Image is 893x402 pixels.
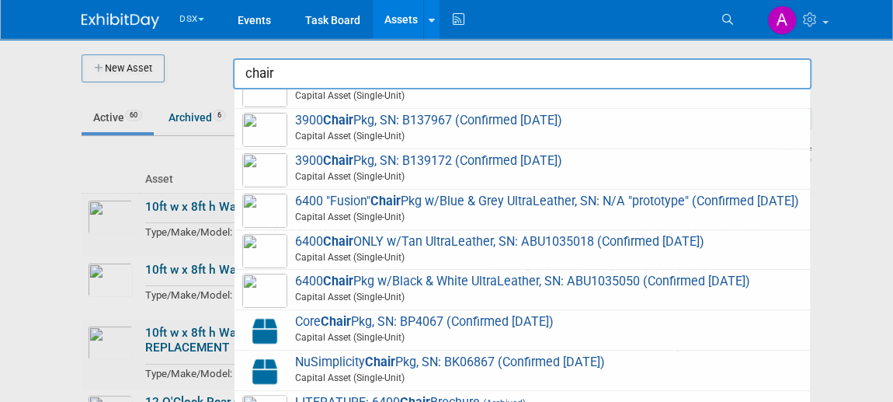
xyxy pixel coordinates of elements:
[323,234,353,249] strong: Chair
[242,274,802,306] span: 6400 Pkg w/Black & White UltraLeather, SN: ABU1035050 (Confirmed [DATE])
[242,314,802,346] span: Core Pkg, SN: BP4067 (Confirmed [DATE])
[233,58,811,89] input: search assets
[242,355,287,389] img: Capital-Asset-Icon-2.png
[247,89,802,103] span: Capital Asset (Single-Unit)
[247,250,802,264] span: Capital Asset (Single-Unit)
[247,371,802,385] span: Capital Asset (Single-Unit)
[247,210,802,224] span: Capital Asset (Single-Unit)
[247,290,802,304] span: Capital Asset (Single-Unit)
[247,170,802,184] span: Capital Asset (Single-Unit)
[242,234,802,266] span: 6400 ONLY w/Tan UltraLeather, SN: ABU1035018 (Confirmed [DATE])
[370,194,401,208] strong: Chair
[323,113,353,128] strong: Chair
[242,355,802,386] span: NuSimplicity Pkg, SN: BK06867 (Confirmed [DATE])
[82,13,159,29] img: ExhibitDay
[247,330,802,344] span: Capital Asset (Single-Unit)
[242,314,287,348] img: Capital-Asset-Icon-2.png
[365,355,395,369] strong: Chair
[323,274,353,288] strong: Chair
[247,129,802,143] span: Capital Asset (Single-Unit)
[321,314,351,329] strong: Chair
[242,153,802,185] span: 3900 Pkg, SN: B139172 (Confirmed [DATE])
[767,5,797,35] img: Art Stewart
[242,194,802,225] span: 6400 "Fusion" Pkg w/Blue & Grey UltraLeather, SN: N/A "prototype" (Confirmed [DATE])
[242,113,802,145] span: 3900 Pkg, SN: B137967 (Confirmed [DATE])
[323,153,353,168] strong: Chair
